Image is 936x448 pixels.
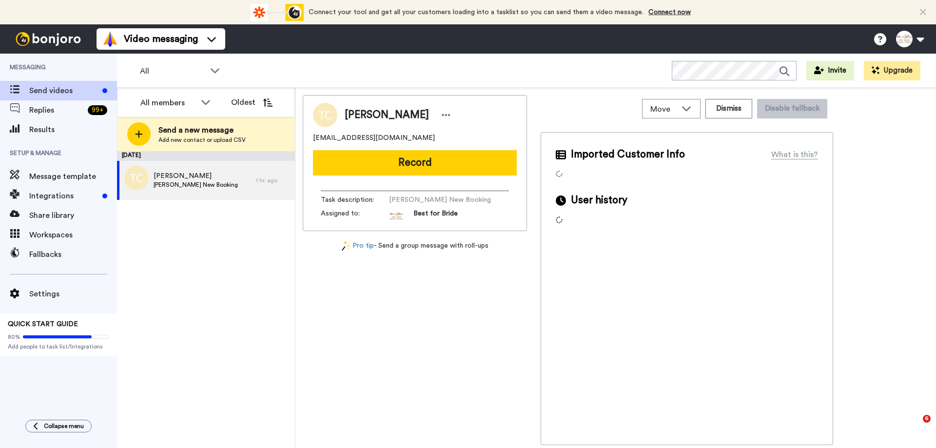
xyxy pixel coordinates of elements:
span: Integrations [29,190,98,202]
img: bj-logo-header-white.svg [12,32,85,46]
span: [PERSON_NAME] [345,108,429,122]
span: [EMAIL_ADDRESS][DOMAIN_NAME] [313,133,435,143]
span: [PERSON_NAME] New Booking [154,181,238,189]
span: Add people to task list/Integrations [8,343,109,351]
span: Collapse menu [44,422,84,430]
span: Connect your tool and get all your customers loading into a tasklist so you can send them a video... [309,9,643,16]
img: vm-color.svg [102,31,118,47]
div: [DATE] [117,151,295,161]
img: tc.png [124,166,149,190]
iframe: Intercom live chat [903,415,926,438]
span: Video messaging [124,32,198,46]
span: Imported Customer Info [571,147,685,162]
span: Best for Bride [413,209,458,223]
span: QUICK START GUIDE [8,321,78,328]
button: Invite [806,61,854,80]
button: Collapse menu [25,420,92,432]
img: Image of Jayne Kennedy [313,103,337,127]
span: Share library [29,210,117,221]
button: Dismiss [705,99,752,118]
button: Record [313,150,517,175]
div: 99 + [88,105,107,115]
div: All members [140,97,196,109]
span: Fallbacks [29,249,117,260]
span: Send videos [29,85,98,97]
div: - Send a group message with roll-ups [303,241,527,251]
span: Send a new message [158,124,246,136]
button: Oldest [224,93,280,112]
div: 1 hr. ago [256,176,290,184]
span: Message template [29,171,117,182]
span: [PERSON_NAME] [154,171,238,181]
span: [PERSON_NAME] New Booking [389,195,491,205]
span: All [140,65,205,77]
span: Assigned to: [321,209,389,223]
button: Upgrade [864,61,920,80]
span: User history [571,193,627,208]
span: Replies [29,104,84,116]
div: animation [250,4,304,21]
span: 6 [923,415,931,423]
span: Add new contact or upload CSV [158,136,246,144]
span: 80% [8,333,20,341]
span: Workspaces [29,229,117,241]
span: Settings [29,288,117,300]
img: magic-wand.svg [342,241,351,251]
a: Connect now [648,9,691,16]
span: Task description : [321,195,389,205]
button: Disable fallback [757,99,827,118]
span: Move [650,103,677,115]
div: What is this? [771,149,818,160]
span: Results [29,124,117,136]
img: 91623c71-7e9f-4b80-8d65-0a2994804f61-1625177954.jpg [389,209,404,223]
a: Pro tip [342,241,374,251]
